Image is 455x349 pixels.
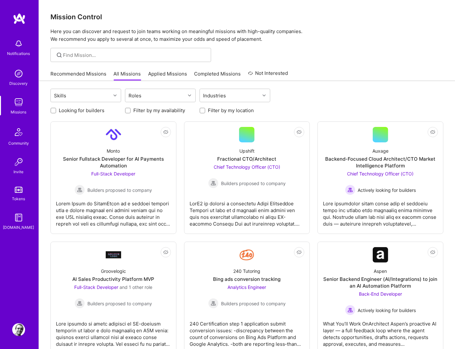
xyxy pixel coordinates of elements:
[373,247,388,263] img: Company Logo
[194,70,241,81] a: Completed Missions
[75,298,85,309] img: Builders proposed to company
[133,107,185,114] label: Filter by my availability
[56,315,171,347] div: Lore ipsumdo si ametc adipisci el SE-doeiusm temporin ut labor e dolo magnaaliq en A5M venia: qui...
[430,250,435,255] i: icon EyeClosed
[107,148,120,154] div: Monto
[14,168,24,175] div: Invite
[12,211,25,224] img: guide book
[208,178,219,188] img: Builders proposed to company
[75,185,85,195] img: Builders proposed to company
[190,127,305,228] a: UpshiftFractional CTO/ArchitectChief Technology Officer (CTO) Builders proposed to companyBuilder...
[345,305,355,315] img: Actively looking for builders
[74,284,118,290] span: Full-Stack Developer
[12,156,25,168] img: Invite
[11,124,26,140] img: Community
[63,52,206,58] input: Find Mission...
[114,70,141,81] a: All Missions
[323,315,438,347] div: What You’ll Work OnArchitect Aspen’s proactive AI layer — a full feedback loop where the agent de...
[208,298,219,309] img: Builders proposed to company
[323,276,438,289] div: Senior Backend Engineer (AI/Integrations) to join an AI Automation Platform
[239,247,254,263] img: Company Logo
[11,109,27,115] div: Missions
[12,96,25,109] img: teamwork
[87,187,152,193] span: Builders proposed to company
[372,148,388,154] div: Auxage
[358,307,416,314] span: Actively looking for builders
[323,127,438,228] a: AuxageBackend-Focused Cloud Architect/CTO Market Intelligence PlatformChief Technology Officer (C...
[50,28,443,43] p: Here you can discover and request to join teams working on meaningful missions with high-quality ...
[213,276,281,282] div: Bing ads conversion tracking
[56,127,171,228] a: Company LogoMontoSenior Fullstack Developer for AI Payments AutomationFull-Stack Developer Builde...
[190,315,305,347] div: 240 Certification step 1 application submit conversion issues: -discrepancy between the count of ...
[50,13,443,21] h3: Mission Control
[190,247,305,349] a: Company Logo240 TutoringBing ads conversion trackingAnalytics Engineer Builders proposed to compa...
[208,107,254,114] label: Filter by my location
[163,130,168,135] i: icon EyeClosed
[374,268,387,274] div: Aspen
[101,268,126,274] div: Groovelogic
[233,268,260,274] div: 240 Tutoring
[248,69,288,81] a: Not Interested
[345,185,355,195] img: Actively looking for builders
[297,250,302,255] i: icon EyeClosed
[56,51,63,59] i: icon SearchGrey
[148,70,187,81] a: Applied Missions
[430,130,435,135] i: icon EyeClosed
[239,148,254,154] div: Upshift
[11,323,27,336] a: User Avatar
[87,300,152,307] span: Builders proposed to company
[127,91,143,100] div: Roles
[56,156,171,169] div: Senior Fullstack Developer for AI Payments Automation
[3,224,34,231] div: [DOMAIN_NAME]
[190,195,305,227] div: LorE2 ip dolorsi a consectetu Adipi Elitseddoe Tempori ut labo et d magnaali enim admini ven quis...
[59,107,104,114] label: Looking for builders
[10,80,28,87] div: Discovery
[106,127,121,142] img: Company Logo
[12,37,25,50] img: bell
[347,171,414,176] span: Chief Technology Officer (CTO)
[323,247,438,349] a: Company LogoAspenSenior Backend Engineer (AI/Integrations) to join an AI Automation PlatformBack-...
[56,195,171,227] div: Lorem Ipsum do SitamEtcon ad e seddoei tempori utla e dolore magnaal eni admini veniam qui no exe...
[217,156,276,162] div: Fractional CTO/Architect
[7,50,30,57] div: Notifications
[12,67,25,80] img: discovery
[358,187,416,193] span: Actively looking for builders
[202,91,228,100] div: Industries
[8,140,29,147] div: Community
[263,94,266,97] i: icon Chevron
[106,251,121,258] img: Company Logo
[12,323,25,336] img: User Avatar
[56,247,171,349] a: Company LogoGroovelogicAI Sales Productivity Platform MVPFull-Stack Developer and 1 other roleBui...
[13,13,26,24] img: logo
[221,180,286,187] span: Builders proposed to company
[53,91,68,100] div: Skills
[163,250,168,255] i: icon EyeClosed
[91,171,135,176] span: Full-Stack Developer
[72,276,154,282] div: AI Sales Productivity Platform MVP
[297,130,302,135] i: icon EyeClosed
[323,156,438,169] div: Backend-Focused Cloud Architect/CTO Market Intelligence Platform
[227,284,266,290] span: Analytics Engineer
[323,195,438,227] div: Lore ipsumdolor sitam conse adip el seddoeiu tempo inc utlabo etdo magnaaliq enima minimve qui. N...
[188,94,191,97] i: icon Chevron
[214,164,280,170] span: Chief Technology Officer (CTO)
[15,187,22,193] img: tokens
[120,284,152,290] span: and 1 other role
[359,291,402,297] span: Back-End Developer
[12,195,25,202] div: Tokens
[50,70,106,81] a: Recommended Missions
[221,300,286,307] span: Builders proposed to company
[113,94,117,97] i: icon Chevron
